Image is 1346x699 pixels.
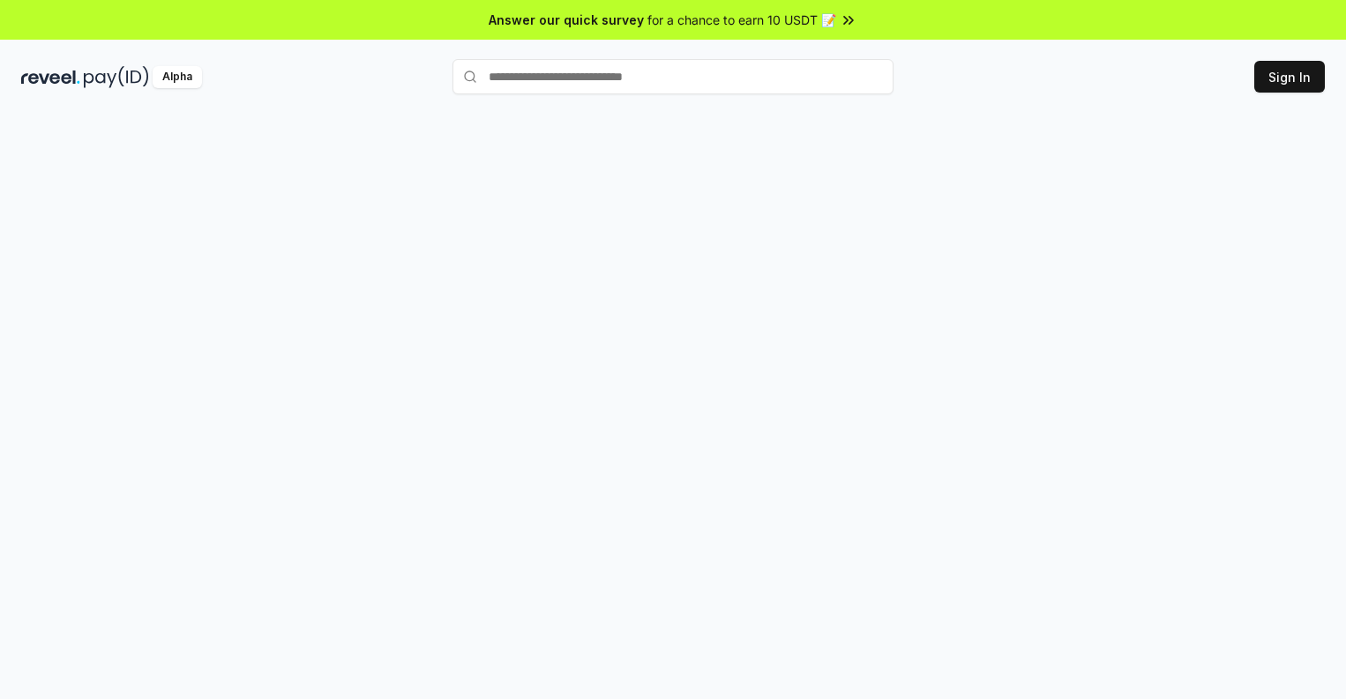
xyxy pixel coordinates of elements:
[153,66,202,88] div: Alpha
[489,11,644,29] span: Answer our quick survey
[1254,61,1325,93] button: Sign In
[84,66,149,88] img: pay_id
[21,66,80,88] img: reveel_dark
[647,11,836,29] span: for a chance to earn 10 USDT 📝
